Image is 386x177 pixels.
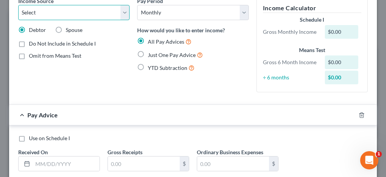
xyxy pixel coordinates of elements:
[66,27,82,33] span: Spouse
[29,40,96,47] span: Do Not Include in Schedule I
[108,156,180,171] input: 0.00
[325,71,358,84] div: $0.00
[180,156,189,171] div: $
[29,52,81,59] span: Omit from Means Test
[18,149,48,155] span: Received On
[137,26,225,34] label: How would you like to enter income?
[33,156,100,171] input: MM/DD/YYYY
[263,16,361,24] div: Schedule I
[108,148,142,156] label: Gross Receipts
[360,151,378,169] iframe: Intercom live chat
[148,65,187,71] span: YTD Subtraction
[259,28,321,36] div: Gross Monthly Income
[29,135,70,141] span: Use on Schedule I
[259,74,321,81] div: ÷ 6 months
[263,3,361,13] h5: Income Calculator
[29,27,46,33] span: Debtor
[325,55,358,69] div: $0.00
[325,25,358,39] div: $0.00
[148,38,184,45] span: All Pay Advices
[263,46,361,54] div: Means Test
[259,58,321,66] div: Gross 6 Month Income
[269,156,278,171] div: $
[27,111,58,119] span: Pay Advice
[197,156,269,171] input: 0.00
[376,151,382,157] span: 1
[148,52,196,58] span: Just One Pay Advice
[197,148,263,156] label: Ordinary Business Expenses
